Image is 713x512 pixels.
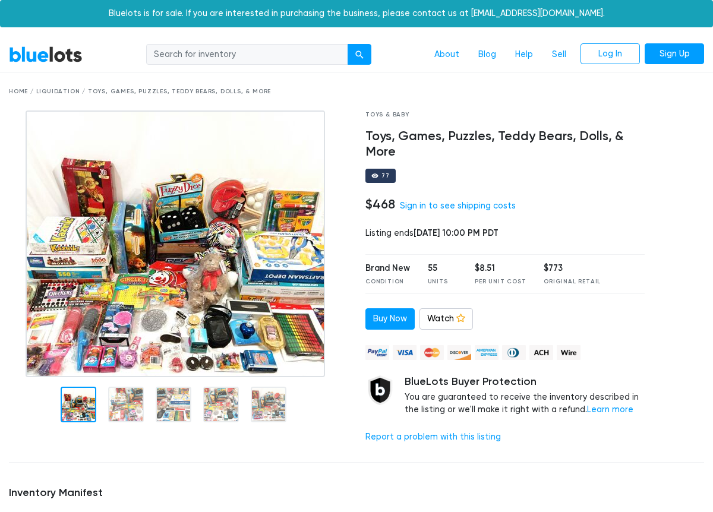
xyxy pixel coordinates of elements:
img: visa-79caf175f036a155110d1892330093d4c38f53c55c9ec9e2c3a54a56571784bb.png [393,345,417,360]
img: wire-908396882fe19aaaffefbd8e17b12f2f29708bd78693273c0e28e3a24408487f.png [557,345,581,360]
img: diners_club-c48f30131b33b1bb0e5d0e2dbd43a8bea4cb12cb2961413e2f4250e06c020426.png [502,345,526,360]
h4: Toys, Games, Puzzles, Teddy Bears, Dolls, & More [365,129,645,160]
a: About [425,43,469,66]
img: mastercard-42073d1d8d11d6635de4c079ffdb20a4f30a903dc55d1612383a1b395dd17f39.png [420,345,444,360]
a: Report a problem with this listing [365,432,501,442]
a: Sign in to see shipping costs [400,201,516,211]
img: ach-b7992fed28a4f97f893c574229be66187b9afb3f1a8d16a4691d3d3140a8ab00.png [529,345,553,360]
span: [DATE] 10:00 PM PDT [414,227,499,238]
h5: Inventory Manifest [9,486,704,500]
a: Sell [542,43,576,66]
img: american_express-ae2a9f97a040b4b41f6397f7637041a5861d5f99d0716c09922aba4e24c8547d.png [475,345,499,360]
div: Listing ends [365,227,645,240]
div: Per Unit Cost [475,277,526,286]
h4: $468 [365,197,395,212]
a: BlueLots [9,46,83,63]
a: Learn more [587,404,633,415]
input: Search for inventory [146,44,348,65]
div: 55 [428,262,458,275]
div: You are guaranteed to receive the inventory described in the listing or we'll make it right with ... [405,375,645,416]
div: $773 [544,262,601,275]
h5: BlueLots Buyer Protection [405,375,645,388]
div: Home / Liquidation / Toys, Games, Puzzles, Teddy Bears, Dolls, & More [9,87,704,96]
a: Log In [581,43,640,65]
img: buyer_protection_shield-3b65640a83011c7d3ede35a8e5a80bfdfaa6a97447f0071c1475b91a4b0b3d01.png [365,375,395,405]
img: paypal_credit-80455e56f6e1299e8d57f40c0dcee7b8cd4ae79b9eccbfc37e2480457ba36de9.png [365,345,389,360]
img: 27e2a98b-ce9c-4665-844c-42c009af2d5d-1752164510.jpg [26,110,325,377]
div: Brand New [365,262,410,275]
div: Toys & Baby [365,110,645,119]
a: Watch [419,308,473,330]
div: Units [428,277,458,286]
a: Blog [469,43,506,66]
img: discover-82be18ecfda2d062aad2762c1ca80e2d36a4073d45c9e0ffae68cd515fbd3d32.png [447,345,471,360]
a: Help [506,43,542,66]
div: Condition [365,277,410,286]
a: Buy Now [365,308,415,330]
a: Sign Up [645,43,704,65]
div: 77 [381,173,390,179]
div: $8.51 [475,262,526,275]
div: Original Retail [544,277,601,286]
